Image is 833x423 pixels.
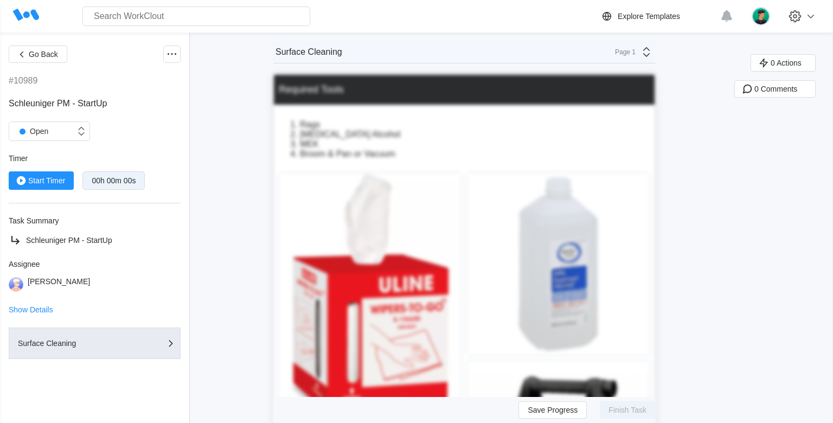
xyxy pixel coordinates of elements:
div: Surface Cleaning [18,339,126,347]
div: Open [15,124,48,139]
div: 00h 00m 00s [92,176,136,185]
button: Show Details [9,306,53,313]
button: Save Progress [518,401,587,419]
a: Explore Templates [600,10,715,23]
span: Schleuniger PM - StartUp [9,99,107,108]
div: Explore Templates [618,12,680,21]
img: Isopropyl.jpg [467,172,650,355]
div: Required Tools [279,84,344,95]
li: [MEDICAL_DATA] Alcohol [300,130,650,139]
button: Start Timer [9,171,74,190]
div: Assignee [9,260,181,268]
button: 0 Comments [734,80,816,98]
span: Start Timer [28,177,65,184]
span: Finish Task [608,406,646,414]
span: 0 Comments [754,85,797,93]
button: Finish Task [600,401,655,419]
button: 0 Actions [751,54,816,72]
img: user-3.png [9,277,23,292]
button: Surface Cleaning [9,328,181,359]
span: 0 Actions [771,59,802,67]
div: #10989 [9,76,37,86]
div: Task Summary [9,216,181,225]
li: Rags [300,120,650,130]
img: user.png [752,7,770,25]
div: Page 1 [608,48,636,56]
div: Timer [9,154,181,163]
img: wipes.jpg [279,172,462,422]
li: Broom & Pan or Vacuum [300,149,650,159]
button: Go Back [9,46,67,63]
li: MEK [300,139,650,149]
span: Schleuniger PM - StartUp [26,236,112,245]
a: Schleuniger PM - StartUp [9,234,181,247]
input: Search WorkClout [82,7,310,26]
div: Surface Cleaning [275,47,342,57]
span: Save Progress [528,406,578,414]
span: Go Back [29,50,58,58]
div: [PERSON_NAME] [28,277,90,292]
